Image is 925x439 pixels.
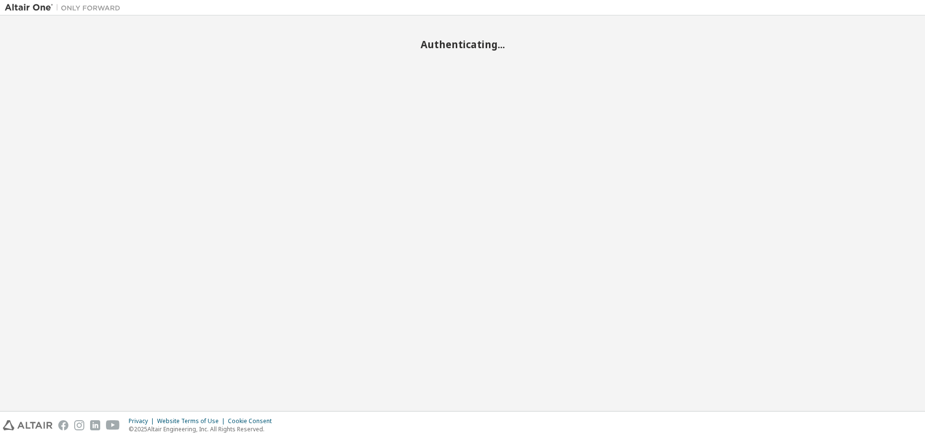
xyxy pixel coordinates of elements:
div: Cookie Consent [228,417,277,425]
img: altair_logo.svg [3,420,53,430]
img: instagram.svg [74,420,84,430]
img: Altair One [5,3,125,13]
img: linkedin.svg [90,420,100,430]
div: Website Terms of Use [157,417,228,425]
img: youtube.svg [106,420,120,430]
div: Privacy [129,417,157,425]
p: © 2025 Altair Engineering, Inc. All Rights Reserved. [129,425,277,433]
h2: Authenticating... [5,38,920,51]
img: facebook.svg [58,420,68,430]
